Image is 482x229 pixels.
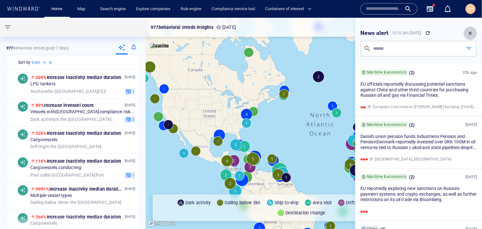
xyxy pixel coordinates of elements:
[32,59,40,66] h6: Date
[444,5,452,13] div: Notification center
[150,43,169,49] img: satellite
[72,3,92,15] button: Map
[466,121,477,128] p: [DATE]
[30,172,47,177] span: Port call
[35,214,121,219] span: Increase in activity median duration
[151,23,213,31] p: 977 behavioral trends insights
[133,3,173,15] a: Explore companies
[35,131,47,136] span: 326%
[375,156,451,162] p: [GEOGRAPHIC_DATA], [GEOGRAPHIC_DATA]
[131,172,134,178] span: 1
[6,46,13,50] strong: 977
[125,116,135,123] button: 2
[131,116,134,122] span: 2
[360,134,476,155] span: Danish union pension funds Industriens Pension and PensionDanmark reportedly invested over DKK 10...
[146,18,482,229] canvas: Map
[125,130,135,136] p: [DATE]
[30,88,50,94] span: Anchored
[225,199,260,206] p: Sailing below 3kn
[216,23,236,31] p: [DATE]
[30,165,82,171] span: Cargo vessels conducting:
[30,144,46,149] span: Drifting
[35,214,47,219] span: 366%
[47,3,67,15] button: Home
[35,103,94,108] span: Increase in vessel count
[30,81,55,87] span: LPG tankers
[35,159,47,164] span: 116%
[148,220,175,227] a: Mapbox logo
[30,144,101,149] span: in the [GEOGRAPHIC_DATA]
[75,3,90,15] a: Map
[392,30,421,36] p: 12:10 pm [DATE]
[209,3,257,15] a: Compliance service tool
[32,59,48,66] div: Date
[6,45,69,51] p: behavioral trends (Past 7 days)
[35,131,121,136] span: Increase in activity median duration
[455,200,477,224] iframe: Chat
[30,88,106,94] span: in [GEOGRAPHIC_DATA] EEZ
[152,42,169,49] p: Satellite
[367,70,406,75] p: Maritime & economics
[30,116,111,122] span: in the [GEOGRAPHIC_DATA]
[360,82,468,98] span: EU officials reportedly discussing potential sanctions against China and other third countries fo...
[125,158,135,164] p: [DATE]
[125,102,135,108] p: [DATE]
[35,75,47,80] span: 269%
[466,174,477,180] p: [DATE]
[30,116,56,121] span: Dark activity
[409,69,415,76] p: ( 2 )
[98,3,128,15] a: Search engine
[30,137,57,143] span: Cargo vessels
[18,59,30,66] h6: Sort by
[463,69,477,76] p: 22h ago
[125,214,135,220] p: [DATE]
[30,172,105,178] span: in [GEOGRAPHIC_DATA] Port
[30,200,65,205] span: Sailing below 3kn
[367,174,406,179] p: Maritime & economics
[30,109,136,115] span: Vessels with [GEOGRAPHIC_DATA] compliance risks conducting:
[125,88,135,95] button: 1
[409,121,415,128] p: ( 2 )
[35,159,121,164] span: Increase in activity median duration
[373,104,477,110] p: European Commission [PERSON_NAME] building (CHAR), [STREET_ADDRESS]
[35,75,121,80] span: Increase in activity median duration
[360,186,477,202] span: EU reportedly exploring new sanctions on Russia's payment systems and crypto exchanges, as well a...
[265,5,312,13] span: Containers of interest
[35,103,44,108] span: 89%
[30,193,72,199] span: Multiple vessel types
[360,29,389,38] h6: News alert
[125,74,135,80] p: [DATE]
[125,186,135,192] p: [DATE]
[464,3,477,15] button: SH
[185,199,211,206] p: Dark activity
[35,186,124,192] span: Increase in activity median duration
[468,6,473,11] span: SH
[131,88,134,94] span: 1
[178,3,204,15] a: Rule engine
[125,172,135,179] button: 1
[346,199,361,206] p: Drifting
[49,3,65,15] a: Home
[367,122,406,127] p: Maritime & economics
[285,209,326,217] p: Destination change
[263,3,317,15] button: Containers of interest
[409,173,415,181] p: ( 2 )
[30,200,121,205] span: in the [GEOGRAPHIC_DATA]
[35,186,49,192] span: 999+%
[275,199,299,206] p: Ship-to-ship
[313,199,332,206] p: Area visit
